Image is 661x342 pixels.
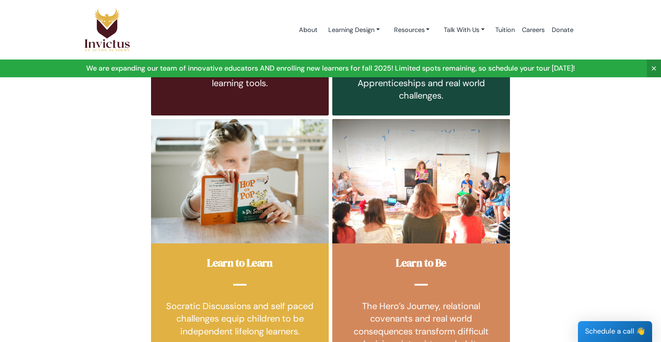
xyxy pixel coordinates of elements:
[387,22,437,38] a: Resources
[321,22,387,38] a: Learning Design
[84,8,130,52] img: Logo
[295,11,321,49] a: About
[164,257,315,270] h2: Learn to Learn
[578,321,652,342] div: Schedule a call 👋
[437,22,492,38] a: Talk With Us
[164,300,315,338] div: Socratic Discussions and self paced challenges equip children to be independent lifelong learners.
[346,257,497,270] h2: Learn to Be
[548,11,577,49] a: Donate
[518,11,548,49] a: Careers
[492,11,518,49] a: Tuition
